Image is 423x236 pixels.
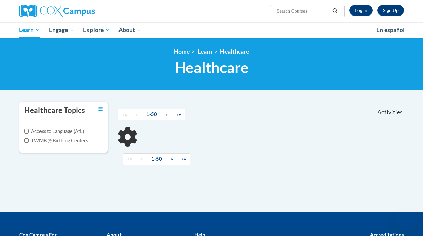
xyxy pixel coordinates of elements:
span: »» [176,111,181,117]
a: Register [377,5,404,16]
span: »» [181,156,186,162]
a: Cox Campus [19,5,141,17]
a: Begining [123,153,136,165]
button: Search [330,7,340,15]
a: Previous [131,109,142,120]
span: « [135,111,138,117]
a: Begining [118,109,131,120]
img: Cox Campus [19,5,95,17]
a: 1-50 [147,153,166,165]
a: Next [166,153,177,165]
span: Healthcare [175,59,249,77]
span: » [170,156,173,162]
span: Engage [49,26,74,34]
span: En español [376,26,405,33]
a: Home [174,48,190,55]
a: Next [161,109,172,120]
a: Previous [136,153,147,165]
h3: Healthcare Topics [24,105,85,116]
a: Healthcare [220,48,249,55]
span: Explore [83,26,110,34]
a: Engage [45,22,79,38]
span: «« [127,156,132,162]
a: Toggle collapse [98,105,103,113]
input: Checkbox for Options [24,138,29,143]
a: About [114,22,146,38]
a: Explore [79,22,114,38]
div: Main menu [14,22,409,38]
a: End [172,109,185,120]
label: Access to Language (AtL) [24,128,84,135]
a: Learn [15,22,45,38]
span: About [118,26,141,34]
a: End [177,153,190,165]
span: » [165,111,168,117]
a: Log In [349,5,373,16]
iframe: Button to launch messaging window [396,209,418,231]
label: TWMB @ Birthing Centers [24,137,88,144]
span: Activities [377,109,403,116]
span: Learn [19,26,40,34]
input: Checkbox for Options [24,129,29,134]
a: En español [372,23,409,37]
a: 1-50 [142,109,161,120]
span: « [140,156,143,162]
span: «« [122,111,127,117]
a: Learn [197,48,212,55]
input: Search Courses [276,7,330,15]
